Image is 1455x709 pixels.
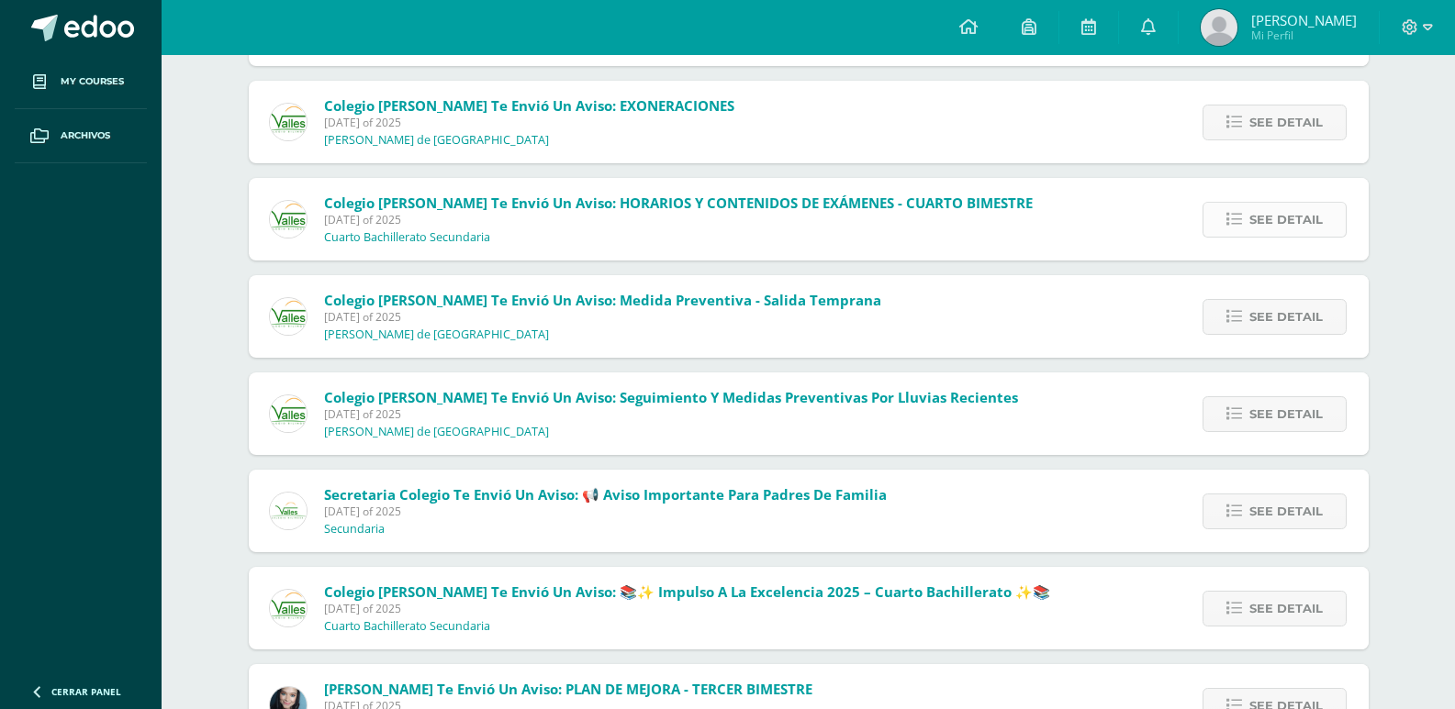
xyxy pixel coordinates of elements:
span: [DATE] of 2025 [324,601,1050,616]
img: 94564fe4cf850d796e68e37240ca284b.png [270,298,307,335]
img: 0ce591f6c5bb341b09083435ff076bde.png [1201,9,1237,46]
p: Secundaria [324,522,385,537]
span: See detail [1249,105,1323,139]
p: Cuarto Bachillerato Secundaria [324,619,490,634]
img: 94564fe4cf850d796e68e37240ca284b.png [270,104,307,140]
span: See detail [1249,203,1323,237]
p: Cuarto Bachillerato Secundaria [324,230,490,245]
span: Colegio [PERSON_NAME] te envió un aviso: EXONERACIONES [324,96,734,115]
a: Archivos [15,109,147,163]
span: See detail [1249,592,1323,626]
p: [PERSON_NAME] de [GEOGRAPHIC_DATA] [324,133,549,148]
span: [PERSON_NAME] [1251,11,1357,29]
span: Colegio [PERSON_NAME] te envió un aviso: HORARIOS Y CONTENIDOS DE EXÁMENES - CUARTO BIMESTRE [324,194,1033,212]
span: Colegio [PERSON_NAME] te envió un aviso: 📚✨ Impulso a la Excelencia 2025 – Cuarto Bachillerato ✨📚 [324,582,1050,601]
span: See detail [1249,300,1323,334]
p: [PERSON_NAME] de [GEOGRAPHIC_DATA] [324,425,549,439]
span: [PERSON_NAME] te envió un aviso: PLAN DE MEJORA - TERCER BIMESTRE [324,680,812,698]
span: [DATE] of 2025 [324,406,1018,422]
p: [PERSON_NAME] de [GEOGRAPHIC_DATA] [324,327,549,342]
span: [DATE] of 2025 [324,115,734,130]
span: See detail [1249,494,1323,528]
span: Colegio [PERSON_NAME] te envió un aviso: Seguimiento y medidas preventivas por lluvias recientes [324,388,1018,406]
span: [DATE] of 2025 [324,309,881,325]
span: See detail [1249,397,1323,431]
span: Archivos [61,128,110,143]
img: 94564fe4cf850d796e68e37240ca284b.png [270,395,307,432]
span: [DATE] of 2025 [324,504,887,519]
span: Secretaria Colegio te envió un aviso: 📢 Aviso importante para padres de familia [324,485,887,504]
span: Mi Perfil [1251,28,1357,43]
span: My courses [61,74,124,89]
img: 10471928515e01917a18094c67c348c2.png [270,493,307,529]
img: 94564fe4cf850d796e68e37240ca284b.png [270,201,307,238]
span: Colegio [PERSON_NAME] te envió un aviso: Medida preventiva - salida temprana [324,291,881,309]
span: [DATE] of 2025 [324,212,1033,227]
span: Cerrar panel [51,685,121,698]
img: 94564fe4cf850d796e68e37240ca284b.png [270,590,307,626]
a: My courses [15,55,147,109]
